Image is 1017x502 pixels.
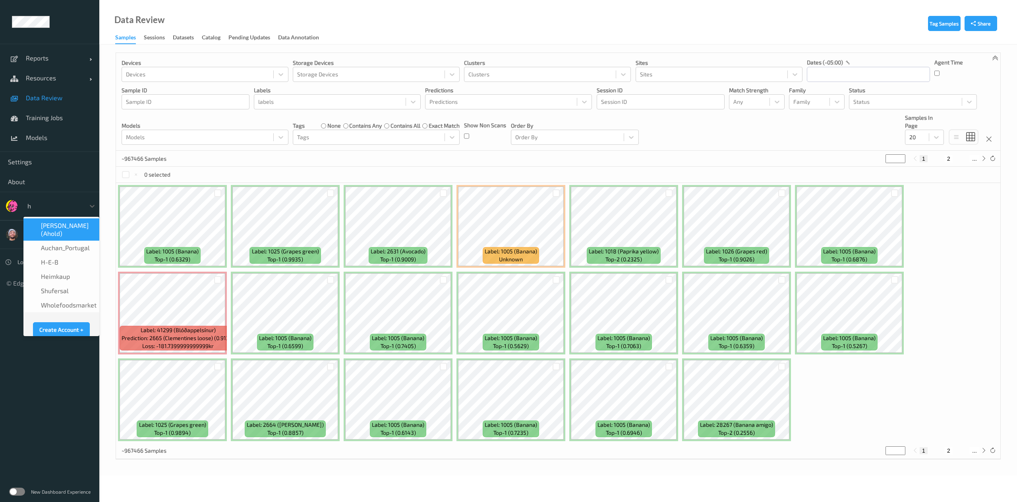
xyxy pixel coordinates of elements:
a: Catalog [202,32,228,43]
span: Label: 1005 (Banana) [485,247,537,255]
span: Label: 1005 (Banana) [485,334,537,342]
label: none [327,122,341,130]
a: Sessions [144,32,173,43]
label: contains all [391,122,420,130]
span: Label: 1005 (Banana) [597,334,650,342]
span: top-1 (0.7063) [606,342,641,350]
span: top-1 (0.9026) [719,255,754,263]
p: labels [254,86,421,94]
p: Agent Time [934,58,963,66]
span: top-1 (0.7235) [493,429,528,437]
span: top-1 (0.7405) [381,342,416,350]
span: Label: 2631 (Avocado) [371,247,425,255]
span: Label: 1025 (Grapes green) [252,247,319,255]
button: 2 [945,447,953,454]
div: Data Annotation [278,33,319,43]
p: Clusters [464,59,631,67]
span: Label: 1005 (Banana) [710,334,763,342]
span: Loss: -181.7399999999999kr [142,342,214,350]
span: top-1 (0.6359) [719,342,754,350]
span: Label: 1005 (Banana) [823,247,876,255]
span: top-1 (0.5629) [493,342,529,350]
p: Tags [293,122,305,130]
p: Samples In Page [905,114,944,130]
button: ... [970,155,979,162]
span: Label: 1005 (Banana) [597,421,650,429]
button: 2 [945,155,953,162]
a: Data Annotation [278,32,327,43]
span: Label: 1005 (Banana) [372,421,424,429]
div: Sessions [144,33,165,43]
span: top-1 (0.6329) [155,255,190,263]
p: Status [849,86,977,94]
p: Predictions [425,86,592,94]
a: Pending Updates [228,32,278,43]
span: top-1 (0.8857) [267,429,304,437]
span: Label: 1026 (Grapes red) [706,247,767,255]
a: Samples [115,32,144,44]
span: top-1 (0.9894) [154,429,191,437]
span: top-1 (0.9009) [380,255,416,263]
span: Label: 28267 (Banana amigo) [700,421,773,429]
span: top-1 (0.6143) [381,429,416,437]
span: Label: 2664 ([PERSON_NAME]) [247,421,324,429]
span: Label: 1005 (Banana) [823,334,876,342]
span: top-1 (0.6599) [267,342,303,350]
button: ... [970,447,979,454]
div: Pending Updates [228,33,270,43]
p: Devices [122,59,288,67]
span: unknown [499,255,523,263]
p: Sites [636,59,802,67]
p: Session ID [597,86,725,94]
span: Label: 1005 (Banana) [146,247,199,255]
label: contains any [349,122,382,130]
span: Label: 41299 (Blóðappelsínur) [141,326,216,334]
p: Match Strength [729,86,785,94]
p: ~967466 Samples [122,447,181,455]
div: Datasets [173,33,194,43]
span: top-2 (0.2325) [605,255,642,263]
p: 0 selected [144,171,170,179]
p: dates (-05:00) [807,58,843,66]
p: Order By [511,122,639,130]
label: exact match [429,122,460,130]
button: Share [965,16,997,31]
p: ~967466 Samples [122,155,181,163]
button: Tag Samples [928,16,961,31]
span: top-1 (0.9935) [267,255,303,263]
p: Family [789,86,845,94]
p: Sample ID [122,86,249,94]
span: top-1 (0.5267) [832,342,867,350]
a: Datasets [173,32,202,43]
div: Data Review [114,16,164,24]
span: Label: 1005 (Banana) [372,334,424,342]
span: Prediction: 2665 (Clementines loose) (0.9133) [122,334,234,342]
p: Show Non Scans [464,121,506,129]
button: 1 [920,447,928,454]
span: Label: 1005 (Banana) [485,421,537,429]
div: Samples [115,33,136,44]
span: top-1 (0.6946) [606,429,642,437]
span: Label: 1005 (Banana) [259,334,311,342]
span: Label: 1025 (Grapes green) [139,421,206,429]
span: top-1 (0.6876) [831,255,867,263]
p: Models [122,122,288,130]
span: Label: 1018 (Paprika yellow) [589,247,659,255]
span: top-2 (0.2556) [718,429,755,437]
div: Catalog [202,33,220,43]
button: 1 [920,155,928,162]
p: Storage Devices [293,59,460,67]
